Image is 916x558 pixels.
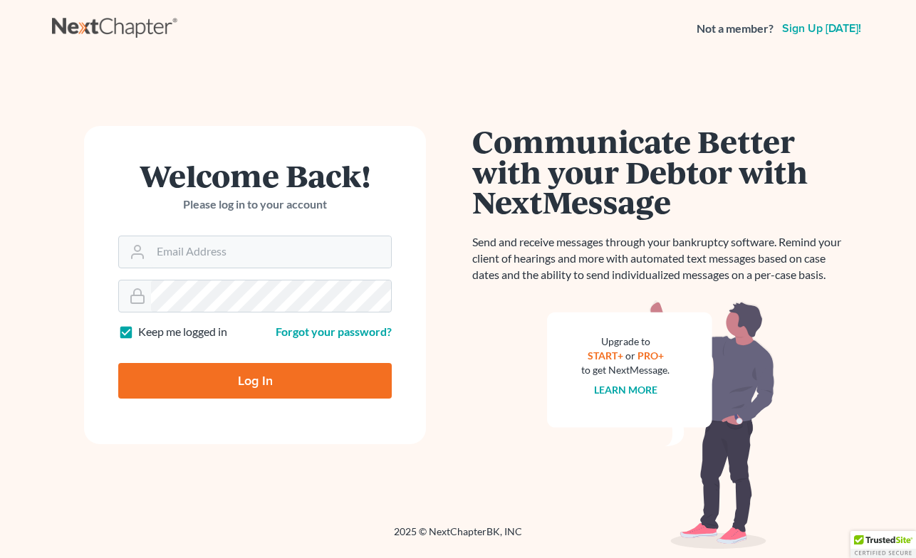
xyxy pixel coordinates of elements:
h1: Welcome Back! [118,160,392,191]
div: Upgrade to [581,335,670,349]
div: TrustedSite Certified [850,531,916,558]
img: nextmessage_bg-59042aed3d76b12b5cd301f8e5b87938c9018125f34e5fa2b7a6b67550977c72.svg [547,300,775,549]
p: Please log in to your account [118,196,392,213]
p: Send and receive messages through your bankruptcy software. Remind your client of hearings and mo... [472,234,850,283]
strong: Not a member? [697,21,774,37]
span: or [625,349,635,362]
input: Email Address [151,236,391,268]
input: Log In [118,363,392,399]
a: Learn more [594,384,657,396]
div: 2025 © NextChapterBK, INC [52,525,864,550]
a: Forgot your password? [276,325,392,338]
label: Keep me logged in [138,324,227,340]
a: PRO+ [637,349,664,362]
div: to get NextMessage. [581,363,670,377]
h1: Communicate Better with your Debtor with NextMessage [472,126,850,217]
a: START+ [588,349,623,362]
a: Sign up [DATE]! [779,23,864,34]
